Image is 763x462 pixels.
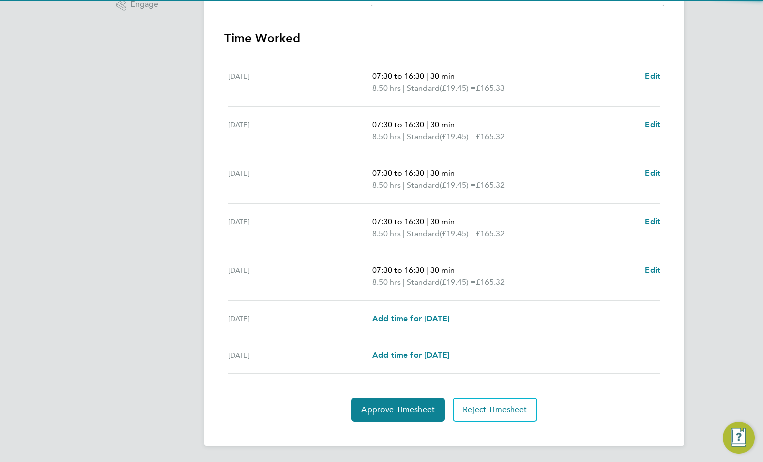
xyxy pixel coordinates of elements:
[372,313,449,325] a: Add time for [DATE]
[372,180,401,190] span: 8.50 hrs
[430,120,455,129] span: 30 min
[440,132,476,141] span: (£19.45) =
[407,82,440,94] span: Standard
[645,265,660,275] span: Edit
[723,422,755,454] button: Engage Resource Center
[426,120,428,129] span: |
[403,132,405,141] span: |
[476,180,505,190] span: £165.32
[372,120,424,129] span: 07:30 to 16:30
[430,217,455,226] span: 30 min
[426,265,428,275] span: |
[372,83,401,93] span: 8.50 hrs
[372,314,449,323] span: Add time for [DATE]
[426,71,428,81] span: |
[407,276,440,288] span: Standard
[403,180,405,190] span: |
[130,0,158,9] span: Engage
[372,265,424,275] span: 07:30 to 16:30
[426,168,428,178] span: |
[228,349,372,361] div: [DATE]
[228,216,372,240] div: [DATE]
[430,71,455,81] span: 30 min
[224,30,664,46] h3: Time Worked
[430,265,455,275] span: 30 min
[440,229,476,238] span: (£19.45) =
[407,131,440,143] span: Standard
[403,229,405,238] span: |
[426,217,428,226] span: |
[351,398,445,422] button: Approve Timesheet
[645,216,660,228] a: Edit
[228,313,372,325] div: [DATE]
[403,277,405,287] span: |
[228,264,372,288] div: [DATE]
[372,277,401,287] span: 8.50 hrs
[453,398,537,422] button: Reject Timesheet
[407,228,440,240] span: Standard
[361,405,435,415] span: Approve Timesheet
[403,83,405,93] span: |
[440,277,476,287] span: (£19.45) =
[440,180,476,190] span: (£19.45) =
[645,71,660,81] span: Edit
[645,119,660,131] a: Edit
[372,229,401,238] span: 8.50 hrs
[372,132,401,141] span: 8.50 hrs
[372,71,424,81] span: 07:30 to 16:30
[476,277,505,287] span: £165.32
[476,132,505,141] span: £165.32
[372,350,449,360] span: Add time for [DATE]
[645,264,660,276] a: Edit
[228,119,372,143] div: [DATE]
[228,167,372,191] div: [DATE]
[476,83,505,93] span: £165.33
[645,167,660,179] a: Edit
[476,229,505,238] span: £165.32
[228,70,372,94] div: [DATE]
[440,83,476,93] span: (£19.45) =
[372,217,424,226] span: 07:30 to 16:30
[645,120,660,129] span: Edit
[430,168,455,178] span: 30 min
[463,405,527,415] span: Reject Timesheet
[645,217,660,226] span: Edit
[372,349,449,361] a: Add time for [DATE]
[372,168,424,178] span: 07:30 to 16:30
[407,179,440,191] span: Standard
[645,70,660,82] a: Edit
[645,168,660,178] span: Edit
